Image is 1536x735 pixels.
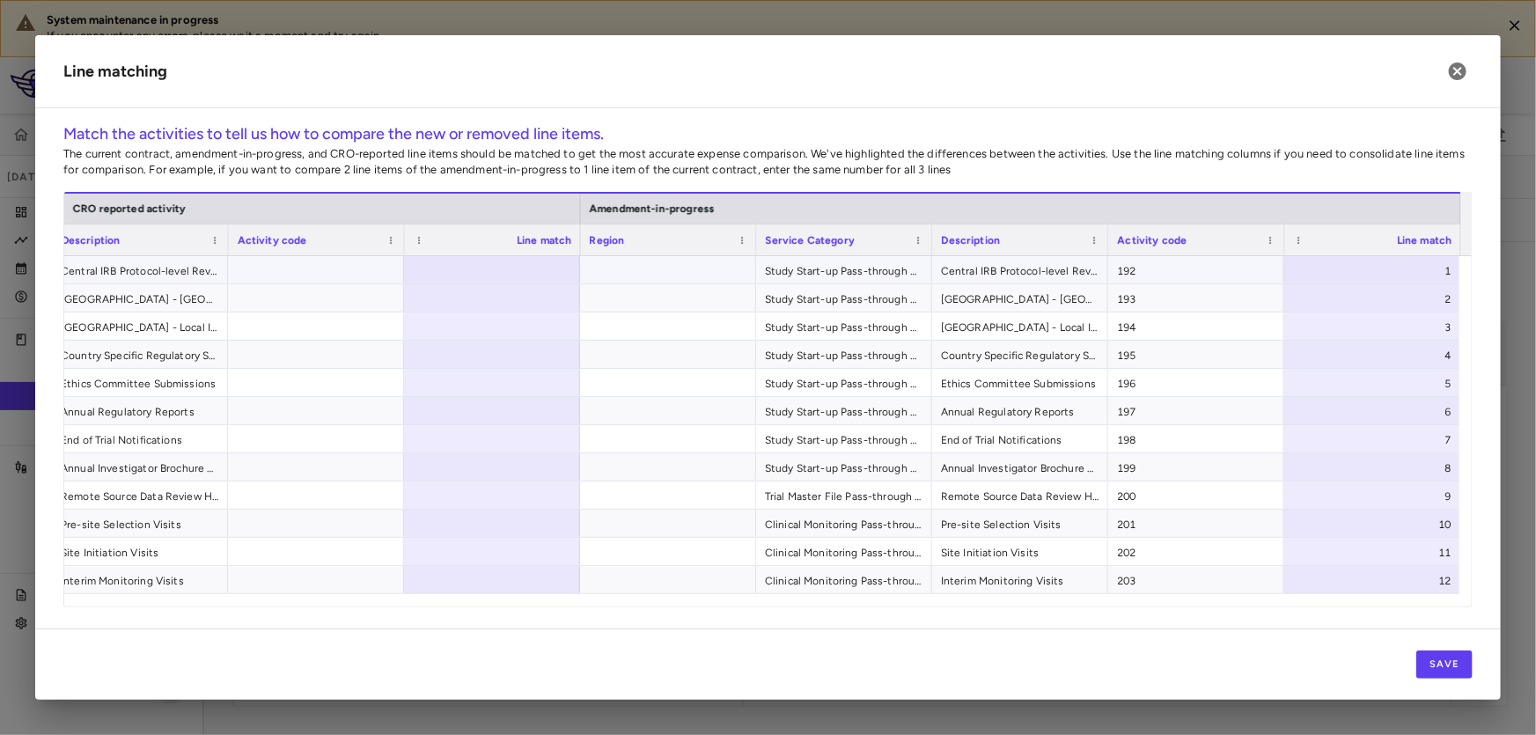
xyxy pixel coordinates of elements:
div: 11 [1300,539,1451,567]
span: Clinical Monitoring Pass-through Costs [765,539,923,567]
span: Pre-site Selection Visits [941,511,1099,539]
div: 8 [1300,454,1451,482]
div: 10 [1300,511,1451,539]
span: Study Start-up Pass-through Costs [765,426,923,454]
span: Region [590,234,625,246]
span: Activity code [238,234,307,246]
span: 195 [1117,342,1275,370]
span: Study Start-up Pass-through Costs [765,257,923,285]
span: Trial Master File Pass-through Costs [765,482,923,511]
div: 1 [1300,257,1451,285]
div: 2 [1300,285,1451,313]
span: Interim Monitoring Visits [941,567,1099,595]
span: Amendment-in-progress [590,202,715,215]
span: Ethics Committee Submissions [61,370,219,398]
span: 202 [1117,539,1275,567]
span: Study Start-up Pass-through Costs [765,313,923,342]
span: Interim Monitoring Visits [61,567,219,595]
span: Study Start-up Pass-through Costs [765,398,923,426]
span: 194 [1117,313,1275,342]
span: Central IRB Protocol-level Review [61,257,219,285]
span: 200 [1117,482,1275,511]
span: Study Start-up Pass-through Costs [765,342,923,370]
span: Pre-site Selection Visits [61,511,219,539]
span: 203 [1117,567,1275,595]
button: Save [1416,650,1473,679]
span: Central IRB Protocol-level Review [941,257,1099,285]
span: 198 [1117,426,1275,454]
span: Line match [1398,234,1453,246]
span: Clinical Monitoring Pass-through Costs [765,567,923,595]
span: Description [62,234,121,246]
div: 4 [1300,342,1451,370]
span: Ethics Committee Submissions [941,370,1099,398]
span: 192 [1117,257,1275,285]
span: 201 [1117,511,1275,539]
span: Description [942,234,1001,246]
div: 7 [1300,426,1451,454]
span: Remote Source Data Review Hosting Fee [941,482,1099,511]
span: Study Start-up Pass-through Costs [765,370,923,398]
p: The current contract, amendment-in-progress, and CRO-reported line items should be matched to get... [63,146,1473,178]
h6: Line matching [63,60,167,84]
div: 6 [1300,398,1451,426]
span: Annual Investigator Brochure updates [61,454,219,482]
span: 193 [1117,285,1275,313]
div: 3 [1300,313,1451,342]
span: [GEOGRAPHIC_DATA] - [GEOGRAPHIC_DATA] [61,285,219,313]
div: 12 [1300,567,1451,595]
div: 9 [1300,482,1451,511]
span: [GEOGRAPHIC_DATA] - Local IRB [941,313,1099,342]
span: 196 [1117,370,1275,398]
span: Country Specific Regulatory Submissions [61,342,219,370]
span: Activity code [1118,234,1187,246]
h6: Match the activities to tell us how to compare the new or removed line items. [63,122,1473,146]
div: 5 [1300,370,1451,398]
span: Study Start-up Pass-through Costs [765,285,923,313]
span: CRO reported activity [73,202,186,215]
span: Annual Regulatory Reports [61,398,219,426]
span: Remote Source Data Review Hosting Fee [61,482,219,511]
span: Line match [518,234,573,246]
span: [GEOGRAPHIC_DATA] - Local IRB [61,313,219,342]
span: 199 [1117,454,1275,482]
span: 197 [1117,398,1275,426]
span: End of Trial Notifications [61,426,219,454]
span: Service Category [766,234,855,246]
span: Site Initiation Visits [941,539,1099,567]
span: Study Start-up Pass-through Costs [765,454,923,482]
span: Site Initiation Visits [61,539,219,567]
span: [GEOGRAPHIC_DATA] - [GEOGRAPHIC_DATA] [941,285,1099,313]
span: Annual Regulatory Reports [941,398,1099,426]
span: End of Trial Notifications [941,426,1099,454]
span: Clinical Monitoring Pass-through Costs [765,511,923,539]
span: Annual Investigator Brochure updates [941,454,1099,482]
span: Country Specific Regulatory Submissions [941,342,1099,370]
